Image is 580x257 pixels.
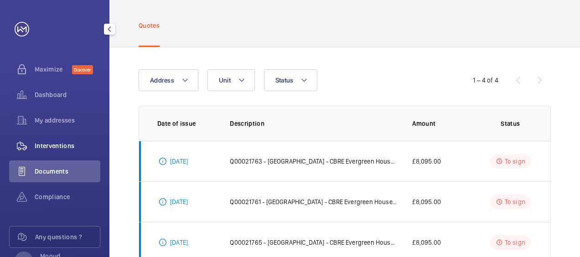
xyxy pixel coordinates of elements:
span: Documents [35,167,100,176]
span: My addresses [35,116,100,125]
span: Unit [219,77,231,84]
p: Q00021763 - [GEOGRAPHIC_DATA] - CBRE Evergreen House - Lift B - Re-Rope [230,157,398,166]
div: 1 – 4 of 4 [473,76,498,85]
p: Description [230,119,398,128]
p: To sign [505,197,525,206]
p: £8,095.00 [412,157,441,166]
p: Q00021761 - [GEOGRAPHIC_DATA] - CBRE Evergreen House - Lift A Re- Rope [230,197,398,206]
span: Any questions ? [35,232,100,242]
p: [DATE] [170,197,188,206]
p: [DATE] [170,238,188,247]
span: Status [275,77,294,84]
span: Dashboard [35,90,100,99]
p: Amount [412,119,474,128]
p: Status [489,119,532,128]
span: Interventions [35,141,100,150]
p: Date of issue [157,119,215,128]
button: Status [264,69,318,91]
p: £8,095.00 [412,197,441,206]
p: To sign [505,238,525,247]
p: [DATE] [170,157,188,166]
button: Unit [207,69,255,91]
p: Quotes [139,21,160,30]
span: Address [150,77,174,84]
span: Compliance [35,192,100,201]
p: To sign [505,157,525,166]
p: Q00021765 - [GEOGRAPHIC_DATA] - CBRE Evergreen House - Lift C - Re-Rope [230,238,398,247]
span: Discover [72,65,93,74]
span: Maximize [35,65,72,74]
button: Address [139,69,198,91]
p: £8,095.00 [412,238,441,247]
